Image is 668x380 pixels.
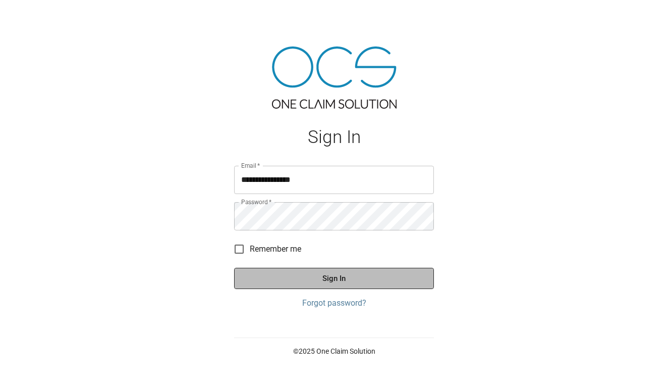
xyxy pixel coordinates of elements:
label: Password [241,198,271,206]
img: ocs-logo-white-transparent.png [12,6,52,26]
button: Sign In [234,268,434,289]
p: © 2025 One Claim Solution [234,346,434,356]
a: Forgot password? [234,297,434,309]
label: Email [241,161,260,170]
img: ocs-logo-tra.png [272,46,397,109]
h1: Sign In [234,127,434,148]
span: Remember me [250,243,301,255]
